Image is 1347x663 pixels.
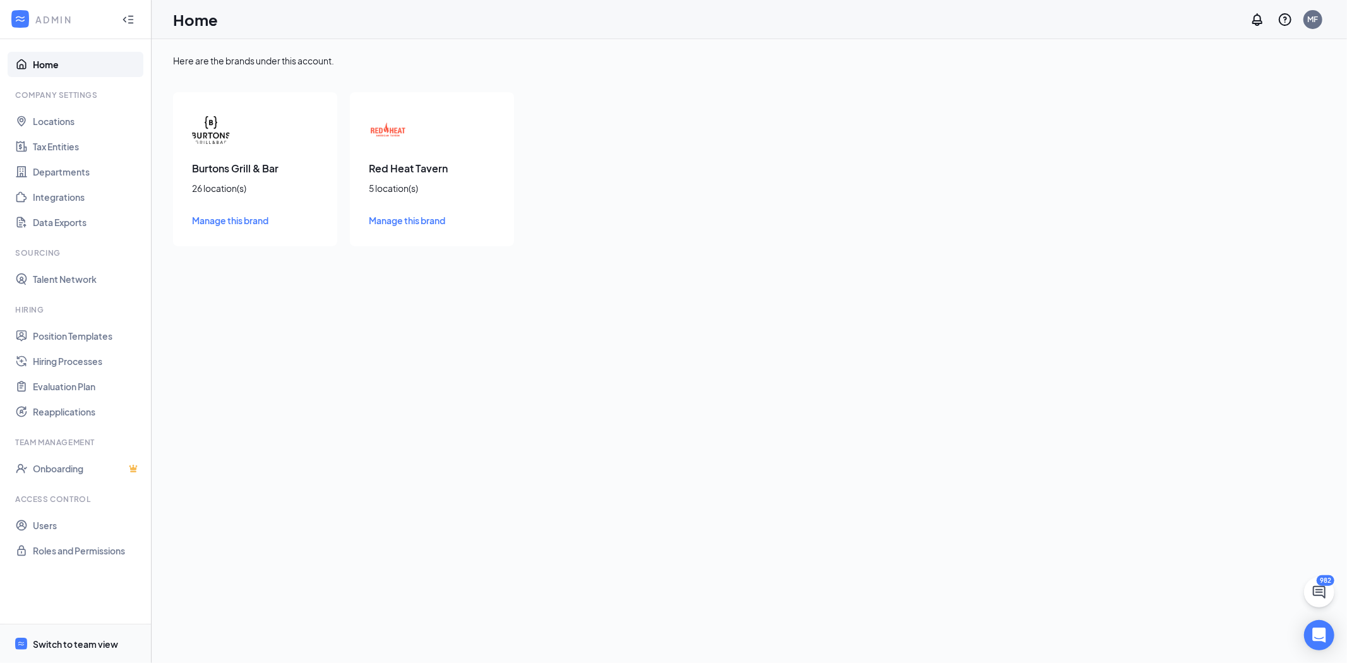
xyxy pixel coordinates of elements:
[33,52,141,77] a: Home
[1304,577,1334,607] button: ChatActive
[1304,620,1334,650] div: Open Intercom Messenger
[33,638,118,650] div: Switch to team view
[35,13,111,26] div: ADMIN
[15,494,138,505] div: Access control
[369,215,445,226] span: Manage this brand
[33,266,141,292] a: Talent Network
[122,13,135,26] svg: Collapse
[173,9,218,30] h1: Home
[33,374,141,399] a: Evaluation Plan
[33,399,141,424] a: Reapplications
[1308,14,1319,25] div: MF
[15,248,138,258] div: Sourcing
[15,90,138,100] div: Company Settings
[33,134,141,159] a: Tax Entities
[33,513,141,538] a: Users
[14,13,27,25] svg: WorkstreamLogo
[17,640,25,648] svg: WorkstreamLogo
[33,159,141,184] a: Departments
[33,184,141,210] a: Integrations
[369,111,407,149] img: Red Heat Tavern logo
[192,182,318,194] div: 26 location(s)
[369,182,495,194] div: 5 location(s)
[173,54,1326,67] div: Here are the brands under this account.
[192,162,318,176] h3: Burtons Grill & Bar
[33,109,141,134] a: Locations
[33,538,141,563] a: Roles and Permissions
[33,349,141,374] a: Hiring Processes
[33,323,141,349] a: Position Templates
[1312,585,1327,600] svg: ChatActive
[33,210,141,235] a: Data Exports
[1317,575,1334,586] div: 982
[15,304,138,315] div: Hiring
[192,215,268,226] span: Manage this brand
[192,213,318,227] a: Manage this brand
[1250,12,1265,27] svg: Notifications
[33,456,141,481] a: OnboardingCrown
[369,162,495,176] h3: Red Heat Tavern
[192,111,230,149] img: Burtons Grill & Bar logo
[15,437,138,448] div: Team Management
[369,213,495,227] a: Manage this brand
[1278,12,1293,27] svg: QuestionInfo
